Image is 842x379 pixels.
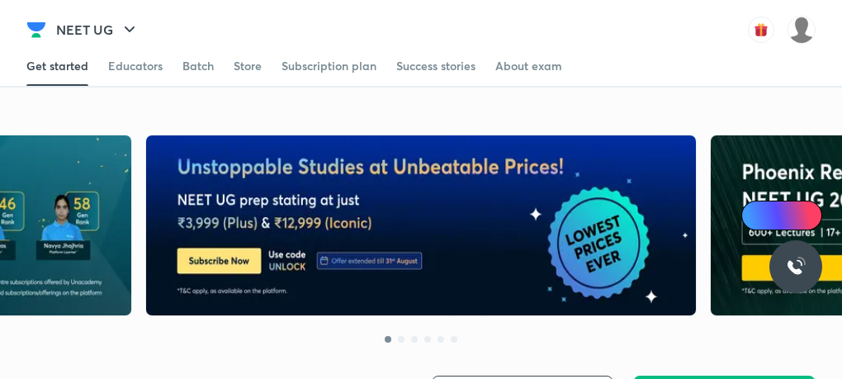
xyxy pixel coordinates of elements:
button: NEET UG [46,13,149,46]
div: Store [234,58,262,74]
div: Subscription plan [281,58,376,74]
div: Success stories [396,58,475,74]
a: Success stories [396,46,475,86]
a: Educators [108,46,163,86]
span: Ai Doubts [769,209,812,222]
div: Batch [182,58,214,74]
img: ttu [786,257,806,277]
a: Subscription plan [281,46,376,86]
div: Get started [26,58,88,74]
a: About exam [495,46,562,86]
img: VAISHNAVI DWIVEDI [788,16,816,44]
div: Educators [108,58,163,74]
a: Batch [182,46,214,86]
img: Company Logo [26,20,46,40]
img: avatar [748,17,774,43]
a: Get started [26,46,88,86]
img: Icon [751,209,764,222]
a: Store [234,46,262,86]
a: Ai Doubts [741,201,822,230]
div: About exam [495,58,562,74]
